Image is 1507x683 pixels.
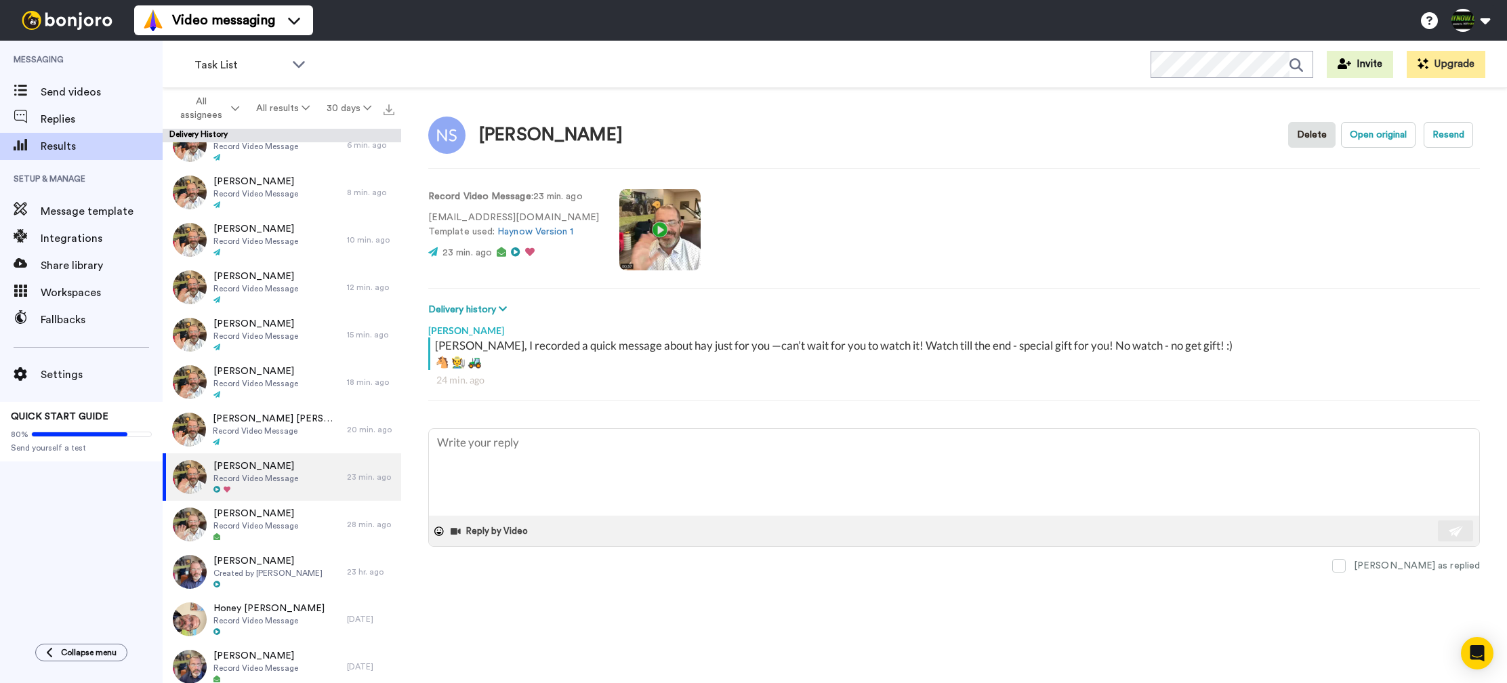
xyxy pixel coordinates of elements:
[41,230,163,247] span: Integrations
[41,111,163,127] span: Replies
[163,264,401,311] a: [PERSON_NAME]Record Video Message12 min. ago
[347,472,394,482] div: 23 min. ago
[213,412,340,426] span: [PERSON_NAME] [PERSON_NAME]
[428,302,511,317] button: Delivery history
[163,169,401,216] a: [PERSON_NAME]Record Video Message8 min. ago
[213,141,298,152] span: Record Video Message
[347,140,394,150] div: 6 min. ago
[172,413,206,447] img: 5da6a203-9c07-4320-ad51-b019b92ffb3d-thumb.jpg
[435,337,1477,370] div: [PERSON_NAME], I recorded a quick message about hay just for you —can’t wait for you to watch it!...
[163,501,401,548] a: [PERSON_NAME]Record Video Message28 min. ago
[173,365,207,399] img: c9a85afc-a1d3-4243-996d-0aa4349fac35-thumb.jpg
[173,95,228,122] span: All assignees
[213,426,340,436] span: Record Video Message
[347,614,394,625] div: [DATE]
[173,318,207,352] img: a6f63d8e-5083-42e9-b99e-2c12680987ab-thumb.jpg
[1341,122,1416,148] button: Open original
[194,57,285,73] span: Task List
[347,519,394,530] div: 28 min. ago
[347,329,394,340] div: 15 min. ago
[347,377,394,388] div: 18 min. ago
[61,647,117,658] span: Collapse menu
[41,312,163,328] span: Fallbacks
[347,187,394,198] div: 8 min. ago
[497,227,573,236] a: Haynow Version 1
[213,663,298,674] span: Record Video Message
[347,566,394,577] div: 23 hr. ago
[41,84,163,100] span: Send videos
[347,282,394,293] div: 12 min. ago
[142,9,164,31] img: vm-color.svg
[213,568,323,579] span: Created by [PERSON_NAME]
[163,216,401,264] a: [PERSON_NAME]Record Video Message10 min. ago
[41,138,163,154] span: Results
[213,507,298,520] span: [PERSON_NAME]
[1449,526,1464,537] img: send-white.svg
[384,104,394,115] img: export.svg
[173,555,207,589] img: 04775796-3db1-486f-85bb-66bbfde7579d-thumb.jpg
[41,257,163,274] span: Share library
[442,248,492,257] span: 23 min. ago
[163,358,401,406] a: [PERSON_NAME]Record Video Message18 min. ago
[1327,51,1393,78] button: Invite
[428,190,599,204] p: : 23 min. ago
[213,554,323,568] span: [PERSON_NAME]
[1288,122,1336,148] button: Delete
[163,129,401,142] div: Delivery History
[163,406,401,453] a: [PERSON_NAME] [PERSON_NAME]Record Video Message20 min. ago
[35,644,127,661] button: Collapse menu
[347,234,394,245] div: 10 min. ago
[11,442,152,453] span: Send yourself a test
[213,188,298,199] span: Record Video Message
[213,175,298,188] span: [PERSON_NAME]
[213,270,298,283] span: [PERSON_NAME]
[379,98,398,119] button: Export all results that match these filters now.
[41,203,163,220] span: Message template
[347,661,394,672] div: [DATE]
[1461,637,1493,669] div: Open Intercom Messenger
[318,96,379,121] button: 30 days
[172,11,275,30] span: Video messaging
[173,508,207,541] img: a96a85f1-e584-4d31-bbf7-37943f56e205-thumb.jpg
[428,317,1480,337] div: [PERSON_NAME]
[173,223,207,257] img: 6f4b319d-4b1b-430b-b5e6-7fdcbca2942f-thumb.jpg
[173,460,207,494] img: 75fc97ea-b619-42c4-9cec-6e8663e9b3d3-thumb.jpg
[11,412,108,421] span: QUICK START GUIDE
[41,285,163,301] span: Workspaces
[213,222,298,236] span: [PERSON_NAME]
[173,602,207,636] img: 6bd8be01-ba11-4641-bd0b-814ba06c1b07-thumb.jpg
[173,270,207,304] img: 63baa5b3-a9d2-4112-8bf9-6fb2cc61e720-thumb.jpg
[173,128,207,162] img: 96d44601-0fbe-4c3d-ab79-91a575c040ab-thumb.jpg
[213,331,298,341] span: Record Video Message
[163,311,401,358] a: [PERSON_NAME]Record Video Message15 min. ago
[1424,122,1473,148] button: Resend
[347,424,394,435] div: 20 min. ago
[436,373,1472,387] div: 24 min. ago
[213,317,298,331] span: [PERSON_NAME]
[16,11,118,30] img: bj-logo-header-white.svg
[213,236,298,247] span: Record Video Message
[479,125,623,145] div: [PERSON_NAME]
[213,615,325,626] span: Record Video Message
[213,378,298,389] span: Record Video Message
[163,596,401,643] a: Honey [PERSON_NAME]Record Video Message[DATE]
[213,473,298,484] span: Record Video Message
[213,459,298,473] span: [PERSON_NAME]
[449,521,532,541] button: Reply by Video
[11,429,28,440] span: 80%
[213,283,298,294] span: Record Video Message
[163,453,401,501] a: [PERSON_NAME]Record Video Message23 min. ago
[213,602,325,615] span: Honey [PERSON_NAME]
[165,89,248,127] button: All assignees
[213,520,298,531] span: Record Video Message
[41,367,163,383] span: Settings
[163,121,401,169] a: [PERSON_NAME]Record Video Message6 min. ago
[173,175,207,209] img: 51a0e19b-dc8b-4479-a543-68d9e54137cf-thumb.jpg
[428,211,599,239] p: [EMAIL_ADDRESS][DOMAIN_NAME] Template used:
[428,117,466,154] img: Image of Nicole Smith
[213,365,298,378] span: [PERSON_NAME]
[428,192,531,201] strong: Record Video Message
[1407,51,1485,78] button: Upgrade
[248,96,318,121] button: All results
